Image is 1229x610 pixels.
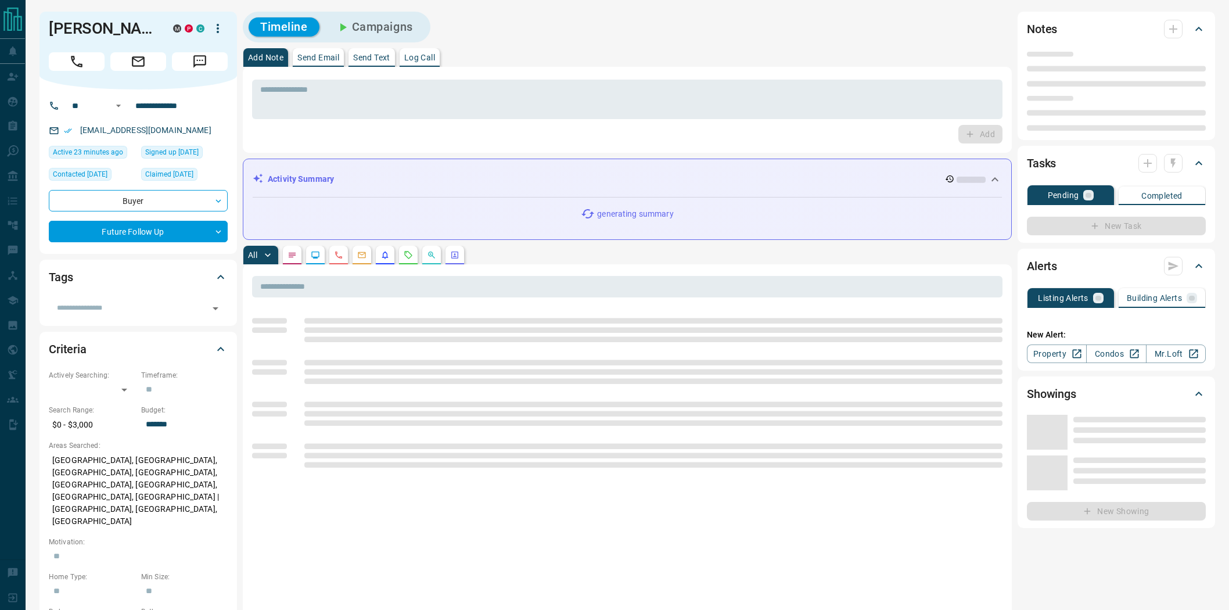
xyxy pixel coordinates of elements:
[49,263,228,291] div: Tags
[145,168,193,180] span: Claimed [DATE]
[1027,380,1206,408] div: Showings
[49,168,135,184] div: Tue Aug 12 2025
[49,572,135,582] p: Home Type:
[249,17,319,37] button: Timeline
[427,250,436,260] svg: Opportunities
[1027,257,1057,275] h2: Alerts
[207,300,224,317] button: Open
[253,168,1002,190] div: Activity Summary
[297,53,339,62] p: Send Email
[49,190,228,211] div: Buyer
[49,415,135,435] p: $0 - $3,000
[145,146,199,158] span: Signed up [DATE]
[1038,294,1088,302] p: Listing Alerts
[1027,345,1087,363] a: Property
[49,405,135,415] p: Search Range:
[1146,345,1206,363] a: Mr.Loft
[141,146,228,162] div: Mon Jul 06 2015
[53,168,107,180] span: Contacted [DATE]
[1027,15,1206,43] div: Notes
[53,146,123,158] span: Active 23 minutes ago
[597,208,673,220] p: generating summary
[1027,20,1057,38] h2: Notes
[49,221,228,242] div: Future Follow Up
[1027,329,1206,341] p: New Alert:
[141,572,228,582] p: Min Size:
[357,250,366,260] svg: Emails
[196,24,204,33] div: condos.ca
[288,250,297,260] svg: Notes
[49,52,105,71] span: Call
[173,24,181,33] div: mrloft.ca
[49,268,73,286] h2: Tags
[141,405,228,415] p: Budget:
[185,24,193,33] div: property.ca
[450,250,459,260] svg: Agent Actions
[49,146,135,162] div: Mon Aug 18 2025
[268,173,334,185] p: Activity Summary
[353,53,390,62] p: Send Text
[49,335,228,363] div: Criteria
[141,168,228,184] div: Tue Dec 10 2024
[110,52,166,71] span: Email
[380,250,390,260] svg: Listing Alerts
[1141,192,1183,200] p: Completed
[1027,385,1076,403] h2: Showings
[49,370,135,381] p: Actively Searching:
[1027,149,1206,177] div: Tasks
[1048,191,1079,199] p: Pending
[1086,345,1146,363] a: Condos
[311,250,320,260] svg: Lead Browsing Activity
[248,251,257,259] p: All
[49,537,228,547] p: Motivation:
[324,17,425,37] button: Campaigns
[404,53,435,62] p: Log Call
[49,19,156,38] h1: [PERSON_NAME]
[112,99,125,113] button: Open
[334,250,343,260] svg: Calls
[248,53,283,62] p: Add Note
[172,52,228,71] span: Message
[80,125,211,135] a: [EMAIL_ADDRESS][DOMAIN_NAME]
[49,440,228,451] p: Areas Searched:
[49,340,87,358] h2: Criteria
[49,451,228,531] p: [GEOGRAPHIC_DATA], [GEOGRAPHIC_DATA], [GEOGRAPHIC_DATA], [GEOGRAPHIC_DATA], [GEOGRAPHIC_DATA], [G...
[1127,294,1182,302] p: Building Alerts
[404,250,413,260] svg: Requests
[141,370,228,381] p: Timeframe:
[1027,252,1206,280] div: Alerts
[64,127,72,135] svg: Email Verified
[1027,154,1056,173] h2: Tasks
